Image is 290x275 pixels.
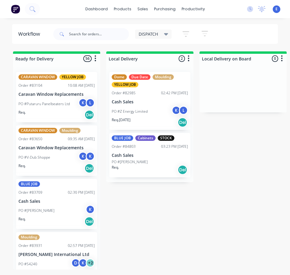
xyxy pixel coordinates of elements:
[151,5,179,14] div: purchasing
[68,243,95,248] div: 02:57 PM [DATE]
[153,74,174,80] div: Moulding
[18,252,95,257] p: [PERSON_NAME] International Ltd
[86,205,95,214] div: K
[84,217,94,226] div: Del
[112,109,148,114] p: PO #Z Energy Limited
[69,28,129,40] input: Search for orders...
[109,133,190,177] div: BLUE JOBCabinetsSTOCKOrder #8480303:23 PM [DATE]Cash SalesPO #[PERSON_NAME]Req.Del
[16,125,97,176] div: CARAVAN WINDOWMouldingOrder #8365009:35 AM [DATE]Caravan Window ReplacementsPO #V-Dub ShoppeKKReq...
[18,83,42,88] div: Order #83104
[68,83,95,88] div: 10:08 AM [DATE]
[84,163,94,173] div: Del
[18,136,42,142] div: Order #83650
[18,199,95,204] p: Cash Sales
[158,135,174,141] div: STOCK
[112,99,188,105] p: Cash Sales
[71,258,80,267] div: D
[161,144,188,149] div: 03:23 PM [DATE]
[112,153,188,158] p: Cash Sales
[18,261,37,267] p: PO #54240
[172,106,181,115] div: K
[139,31,158,37] span: DISPATCH
[112,165,119,170] p: Req.
[275,6,278,12] span: E
[112,74,127,80] div: Dome
[18,216,26,222] p: Req.
[112,159,148,165] p: PO #[PERSON_NAME]
[11,5,20,14] img: Factory
[112,135,133,141] div: BLUE JOB
[18,163,26,169] p: Req.
[18,208,54,213] p: PO #[PERSON_NAME]
[18,128,57,133] div: CARAVAN WINDOW
[18,74,57,80] div: CARAVAN WINDOW
[18,190,42,195] div: Order #83709
[18,110,26,115] p: Req.
[18,145,95,150] p: Caravan Window Replacements
[86,152,95,161] div: K
[84,110,94,120] div: Del
[179,106,188,115] div: L
[18,155,50,160] p: PO #V-Dub Shoppe
[18,243,42,248] div: Order #83931
[18,92,95,97] p: Caravan Window Replacements
[16,72,97,122] div: CARAVAN WINDOWYELLOW JOBOrder #8310410:08 AM [DATE]Caravan Window ReplacementsPO #Putaruru Panelb...
[86,98,95,107] div: L
[179,5,208,14] div: productivity
[135,135,156,141] div: Cabinets
[59,128,81,133] div: Moulding
[68,190,95,195] div: 02:30 PM [DATE]
[112,144,136,149] div: Order #84803
[78,258,87,267] div: K
[78,152,87,161] div: K
[109,72,190,130] div: DomeDue DateMouldingYELLOW JOBOrder #8298502:42 PM [DATE]Cash SalesPO #Z Energy LimitedKLReq.[DAT...
[134,5,151,14] div: sales
[112,90,136,96] div: Order #82985
[129,74,150,80] div: Due Date
[112,117,130,123] p: Req. [DATE]
[18,235,40,240] div: Moulding
[18,181,40,187] div: BLUE JOB
[18,31,43,38] div: Workflow
[161,90,188,96] div: 02:42 PM [DATE]
[178,118,187,127] div: Del
[112,82,138,87] div: YELLOW JOB
[178,165,187,175] div: Del
[68,136,95,142] div: 09:35 AM [DATE]
[86,258,95,267] div: + 2
[111,5,134,14] div: products
[78,98,87,107] div: K
[16,179,97,229] div: BLUE JOBOrder #8370902:30 PM [DATE]Cash SalesPO #[PERSON_NAME]KReq.Del
[59,74,86,80] div: YELLOW JOB
[82,5,111,14] a: dashboard
[18,101,70,107] p: PO #Putaruru Panelbeaters Ltd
